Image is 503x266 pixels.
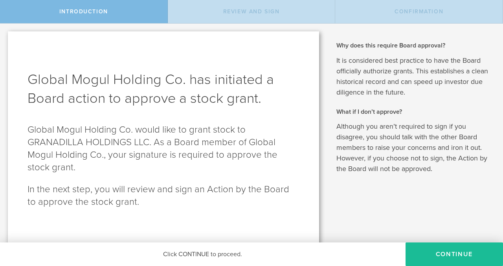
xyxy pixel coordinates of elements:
p: In the next step, you will review and sign an Action by the Board to approve the stock grant. [28,183,299,208]
h2: Why does this require Board approval? [336,41,491,50]
button: Continue [406,242,503,266]
h2: What if I don’t approve? [336,107,491,116]
p: Although you aren’t required to sign if you disagree, you should talk with the other Board member... [336,121,491,174]
p: Global Mogul Holding Co. would like to grant stock to GRANADILLA HOLDINGS LLC. As a Board member ... [28,124,299,174]
span: Confirmation [395,8,443,15]
span: Review and Sign [223,8,280,15]
p: It is considered best practice to have the Board officially authorize grants. This establishes a ... [336,55,491,98]
span: Introduction [59,8,108,15]
h1: Global Mogul Holding Co. has initiated a Board action to approve a stock grant. [28,70,299,108]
